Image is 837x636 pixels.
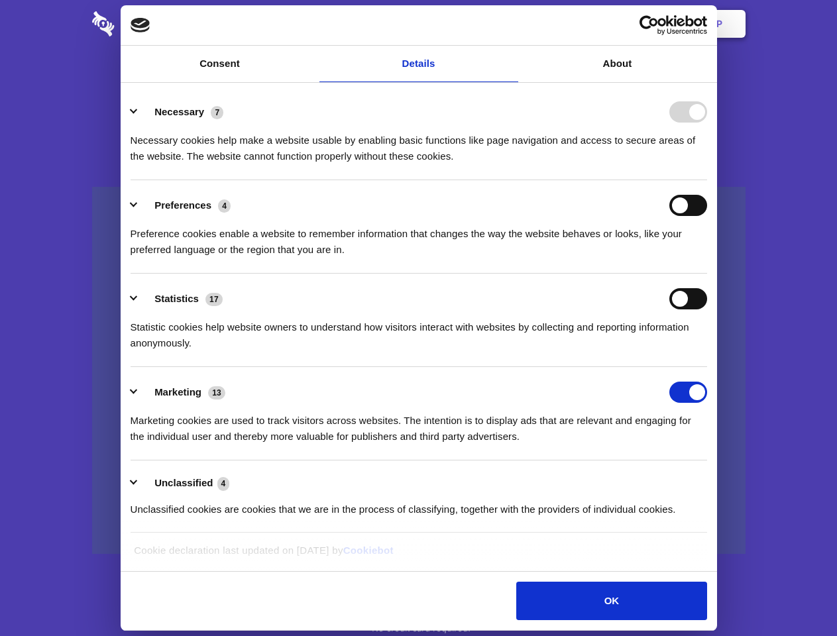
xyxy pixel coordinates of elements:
span: 4 [218,199,231,213]
div: Unclassified cookies are cookies that we are in the process of classifying, together with the pro... [131,492,707,517]
a: Usercentrics Cookiebot - opens in a new window [591,15,707,35]
label: Marketing [154,386,201,397]
div: Preference cookies enable a website to remember information that changes the way the website beha... [131,216,707,258]
img: logo [131,18,150,32]
div: Statistic cookies help website owners to understand how visitors interact with websites by collec... [131,309,707,351]
div: Necessary cookies help make a website usable by enabling basic functions like page navigation and... [131,123,707,164]
iframe: Drift Widget Chat Controller [771,570,821,620]
a: Wistia video thumbnail [92,187,746,555]
button: Statistics (17) [131,288,231,309]
a: Pricing [389,3,447,44]
button: Necessary (7) [131,101,232,123]
span: 7 [211,106,223,119]
label: Necessary [154,106,204,117]
button: OK [516,582,706,620]
h1: Eliminate Slack Data Loss. [92,60,746,107]
img: logo-wordmark-white-trans-d4663122ce5f474addd5e946df7df03e33cb6a1c49d2221995e7729f52c070b2.svg [92,11,205,36]
a: Consent [121,46,319,82]
button: Preferences (4) [131,195,239,216]
a: Contact [537,3,598,44]
div: Marketing cookies are used to track visitors across websites. The intention is to display ads tha... [131,403,707,445]
button: Marketing (13) [131,382,234,403]
button: Unclassified (4) [131,475,238,492]
label: Preferences [154,199,211,211]
span: 17 [205,293,223,306]
a: Login [601,3,659,44]
h4: Auto-redaction of sensitive data, encrypted data sharing and self-destructing private chats. Shar... [92,121,746,164]
a: Details [319,46,518,82]
div: Cookie declaration last updated on [DATE] by [124,543,713,568]
span: 4 [217,477,230,490]
span: 13 [208,386,225,399]
a: About [518,46,717,82]
label: Statistics [154,293,199,304]
a: Cookiebot [343,545,394,556]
